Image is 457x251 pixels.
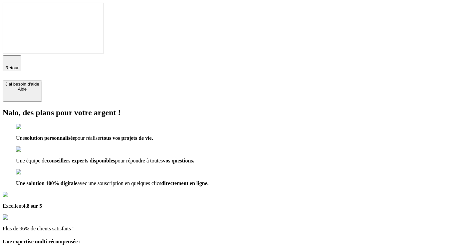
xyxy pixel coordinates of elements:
span: pour répondre à toutes [115,158,163,163]
span: vos questions. [163,158,194,163]
p: Plus de 96% de clients satisfaits ! [3,226,454,232]
span: conseillers experts disponibles [47,158,115,163]
img: reviews stars [3,214,36,220]
span: solution personnalisée [25,135,75,141]
span: Une [16,135,25,141]
span: tous vos projets de vie. [102,135,153,141]
span: Une équipe de [16,158,47,163]
div: Aide [5,87,39,92]
h4: Une expertise multi récompensée : [3,239,454,245]
button: J’ai besoin d'aideAide [3,81,42,102]
img: Google Review [3,192,41,198]
h2: Nalo, des plans pour votre argent ! [3,108,454,117]
img: checkmark [16,169,45,175]
span: directement en ligne. [161,180,208,186]
span: Retour [5,65,19,70]
img: checkmark [16,146,45,152]
img: checkmark [16,124,45,130]
span: 4,8 sur 5 [23,203,42,209]
div: J’ai besoin d'aide [5,82,39,87]
span: Une solution 100% digitale [16,180,77,186]
span: Excellent [3,203,23,209]
span: pour réaliser [75,135,102,141]
span: avec une souscription en quelques clics [77,180,161,186]
button: Retour [3,55,21,71]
